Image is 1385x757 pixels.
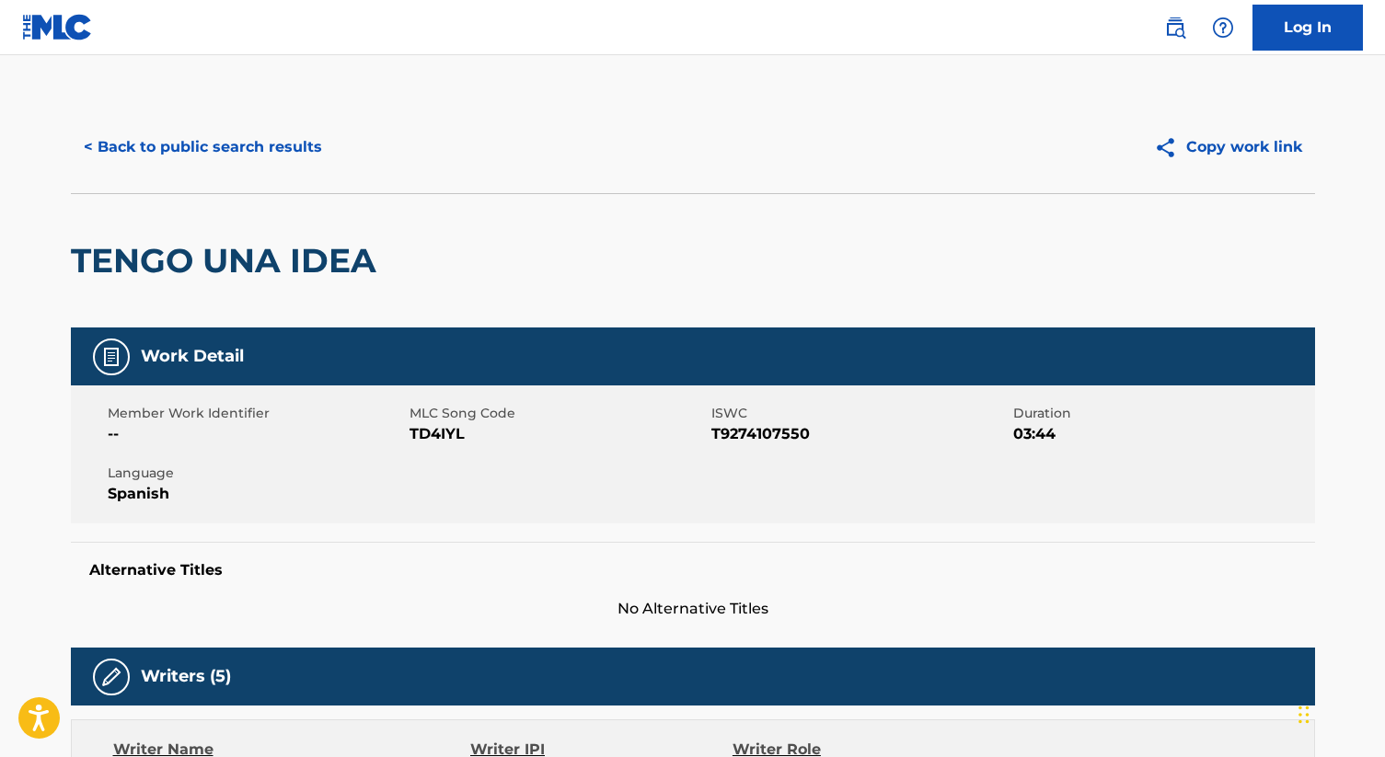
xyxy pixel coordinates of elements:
[1154,136,1186,159] img: Copy work link
[1013,404,1310,423] span: Duration
[100,666,122,688] img: Writers
[108,464,405,483] span: Language
[410,423,707,445] span: TD4IYL
[1164,17,1186,39] img: search
[711,404,1009,423] span: ISWC
[141,666,231,687] h5: Writers (5)
[1212,17,1234,39] img: help
[410,404,707,423] span: MLC Song Code
[1298,687,1310,742] div: Drag
[1157,9,1194,46] a: Public Search
[1252,5,1363,51] a: Log In
[71,240,386,281] h2: TENGO UNA IDEA
[108,423,405,445] span: --
[108,483,405,505] span: Spanish
[71,124,335,170] button: < Back to public search results
[22,14,93,40] img: MLC Logo
[71,598,1315,620] span: No Alternative Titles
[141,346,244,367] h5: Work Detail
[89,561,1297,579] h5: Alternative Titles
[1141,124,1315,170] button: Copy work link
[1013,423,1310,445] span: 03:44
[1293,669,1385,757] iframe: Chat Widget
[100,346,122,368] img: Work Detail
[1205,9,1241,46] div: Help
[711,423,1009,445] span: T9274107550
[108,404,405,423] span: Member Work Identifier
